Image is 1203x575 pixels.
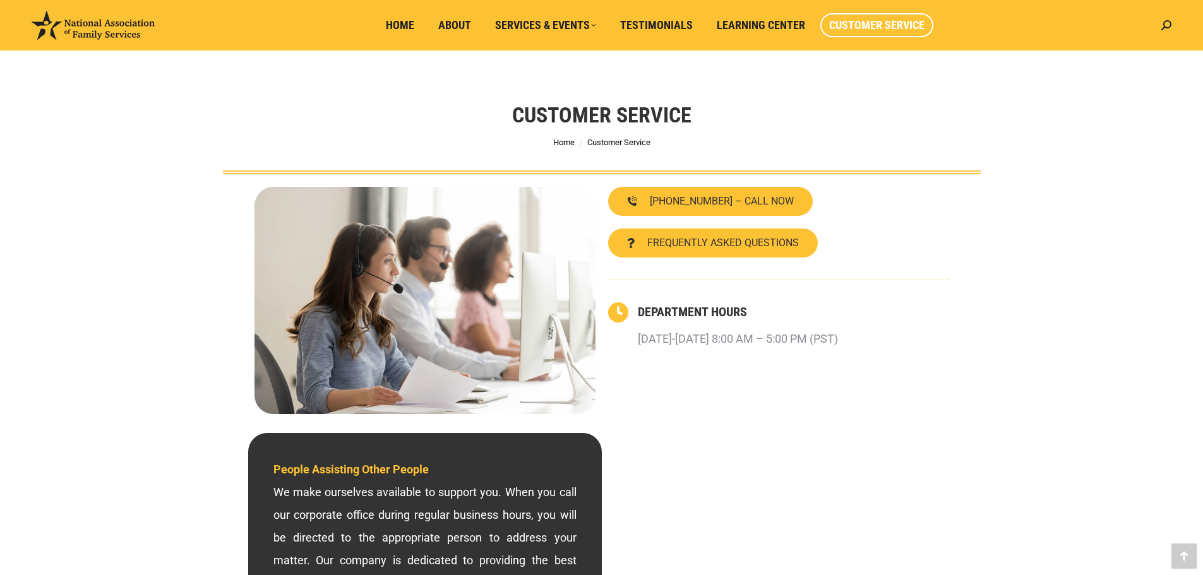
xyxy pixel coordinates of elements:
a: Testimonials [611,13,702,37]
a: FREQUENTLY ASKED QUESTIONS [608,228,818,258]
span: People Assisting Other People [273,463,429,476]
span: Customer Service [587,138,650,147]
a: About [429,13,480,37]
span: Home [386,18,414,32]
span: About [438,18,471,32]
a: [PHONE_NUMBER] – CALL NOW [608,187,813,216]
span: FREQUENTLY ASKED QUESTIONS [647,238,799,248]
span: Customer Service [829,18,925,32]
span: Testimonials [620,18,693,32]
a: DEPARTMENT HOURS [638,304,747,319]
span: Services & Events [495,18,596,32]
a: Home [553,138,575,147]
img: National Association of Family Services [32,11,155,40]
p: [DATE]-[DATE] 8:00 AM – 5:00 PM (PST) [638,328,838,350]
img: Contact National Association of Family Services [254,187,596,414]
span: [PHONE_NUMBER] – CALL NOW [650,196,794,206]
a: Customer Service [820,13,933,37]
a: Learning Center [708,13,814,37]
span: Learning Center [717,18,805,32]
a: Home [377,13,423,37]
h1: Customer Service [512,101,691,129]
